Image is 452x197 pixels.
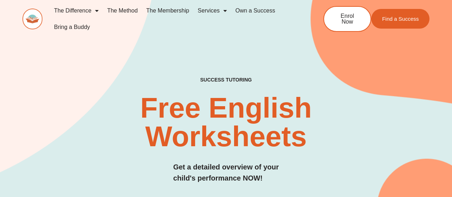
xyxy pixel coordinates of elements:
a: The Difference [50,3,103,19]
a: The Method [103,3,142,19]
a: Enrol Now [323,6,371,32]
a: The Membership [142,3,193,19]
nav: Menu [50,3,300,35]
h4: SUCCESS TUTORING​ [166,77,286,83]
a: Services [193,3,231,19]
h3: Get a detailed overview of your child's performance NOW! [173,162,279,184]
a: Find a Success [371,9,429,29]
h2: Free English Worksheets​ [92,94,360,151]
span: Find a Success [382,16,419,21]
a: Bring a Buddy [50,19,94,35]
a: Own a Success [231,3,279,19]
span: Enrol Now [335,13,360,25]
